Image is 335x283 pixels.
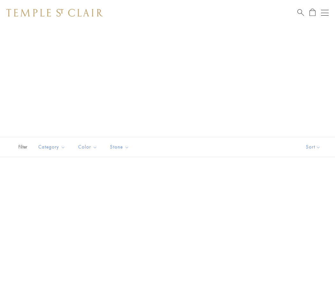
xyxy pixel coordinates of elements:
[309,9,316,17] a: Open Shopping Bag
[105,140,134,154] button: Stone
[321,9,329,17] button: Open navigation
[292,137,335,157] button: Show sort by
[35,143,70,151] span: Category
[33,140,70,154] button: Category
[73,140,102,154] button: Color
[107,143,134,151] span: Stone
[6,9,103,17] img: Temple St. Clair
[75,143,102,151] span: Color
[297,9,304,17] a: Search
